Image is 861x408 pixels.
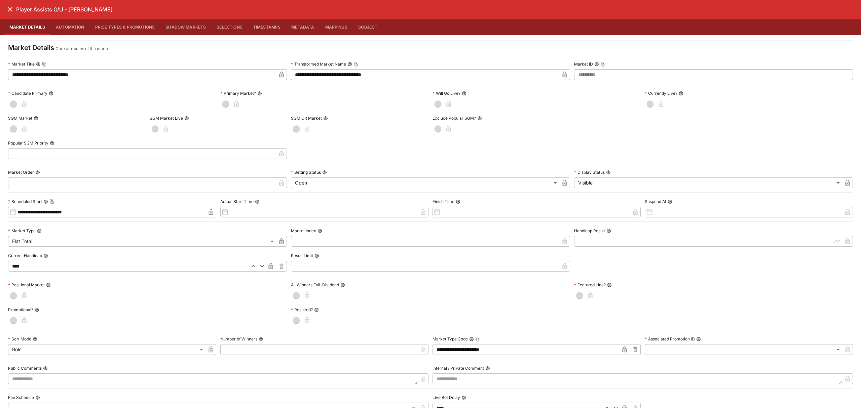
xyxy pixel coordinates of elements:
[35,395,40,400] button: Fee Schedule
[291,177,559,188] div: Open
[456,199,460,204] button: Finish Time
[433,90,460,96] p: Will Go Live?
[485,366,490,371] button: Internal / Private Comment
[8,365,42,371] p: Public Comments
[340,283,345,287] button: All Winners Full-Dividend
[433,199,454,204] p: Finish Time
[4,3,16,15] button: close
[291,307,313,313] p: Resulted?
[291,115,322,121] p: SGM OR Market
[286,19,320,35] button: Metadata
[257,91,262,96] button: Primary Market?
[475,337,480,341] button: Copy To Clipboard
[36,62,41,67] button: Market TitleCopy To Clipboard
[8,336,31,342] p: Sort Mode
[645,90,677,96] p: Currently Live?
[8,395,34,400] p: Fee Schedule
[645,336,695,342] p: Associated Promotion ID
[46,283,51,287] button: Positional Market
[50,141,54,146] button: Popular SGM Priority
[220,199,254,204] p: Actual Start Time
[574,177,842,188] div: Visible
[184,116,189,121] button: SGM Market Live
[211,19,248,35] button: Selections
[462,91,466,96] button: Will Go Live?
[679,91,683,96] button: Currently Live?
[574,282,606,288] p: Featured Line?
[33,337,37,341] button: Sort Mode
[668,199,672,204] button: Suspend At
[320,19,353,35] button: Mappings
[90,19,160,35] button: Price Types & Promotions
[433,365,484,371] p: Internal / Private Comment
[259,337,263,341] button: Number of Winners
[606,229,611,233] button: Handicap Result
[220,90,256,96] p: Primary Market?
[461,395,466,400] button: Live Bet Delay
[469,337,474,341] button: Market Type CodeCopy To Clipboard
[8,236,276,247] div: Flat Total
[347,62,352,67] button: Transformed Market NameCopy To Clipboard
[696,337,701,341] button: Associated Promotion ID
[35,170,40,175] button: Market Order
[574,61,593,67] p: Market ID
[8,115,32,121] p: SGM Market
[291,253,313,258] p: Result Limit
[323,116,328,121] button: SGM OR Market
[291,61,346,67] p: Transformed Market Name
[606,170,611,175] button: Display Status
[16,6,113,13] h6: Player Assists O/U - [PERSON_NAME]
[607,283,612,287] button: Featured Line?
[433,115,476,121] p: Exclude Popular SGM?
[594,62,599,67] button: Market IDCopy To Clipboard
[42,62,47,67] button: Copy To Clipboard
[8,282,45,288] p: Positional Market
[291,228,316,234] p: Market Index
[433,395,460,400] p: Live Bet Delay
[248,19,286,35] button: Timestamps
[600,62,605,67] button: Copy To Clipboard
[291,282,339,288] p: All Winners Full-Dividend
[8,253,42,258] p: Current Handicap
[8,140,48,146] p: Popular SGM Priority
[220,336,257,342] p: Number of Winners
[8,61,35,67] p: Market Title
[49,91,53,96] button: Candidate Primary
[322,170,327,175] button: Betting Status
[8,43,54,52] h4: Market Details
[645,199,666,204] p: Suspend At
[353,62,358,67] button: Copy To Clipboard
[317,229,322,233] button: Market Index
[50,19,90,35] button: Automation
[4,19,50,35] button: Market Details
[8,307,33,313] p: Promotional?
[574,169,605,175] p: Display Status
[8,228,36,234] p: Market Type
[574,228,605,234] p: Handicap Result
[314,253,319,258] button: Result Limit
[8,199,42,204] p: Scheduled Start
[150,115,183,121] p: SGM Market Live
[314,308,319,312] button: Resulted?
[160,19,211,35] button: Shadow Markets
[8,344,205,355] div: Role
[37,229,42,233] button: Market Type
[43,253,48,258] button: Current Handicap
[291,169,321,175] p: Betting Status
[43,366,48,371] button: Public Comments
[255,199,260,204] button: Actual Start Time
[34,116,38,121] button: SGM Market
[353,19,383,35] button: Subject
[43,199,48,204] button: Scheduled StartCopy To Clipboard
[433,336,468,342] p: Market Type Code
[55,45,111,52] p: Core attributes of the market
[8,90,47,96] p: Candidate Primary
[477,116,482,121] button: Exclude Popular SGM?
[8,169,34,175] p: Market Order
[49,199,54,204] button: Copy To Clipboard
[35,308,39,312] button: Promotional?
